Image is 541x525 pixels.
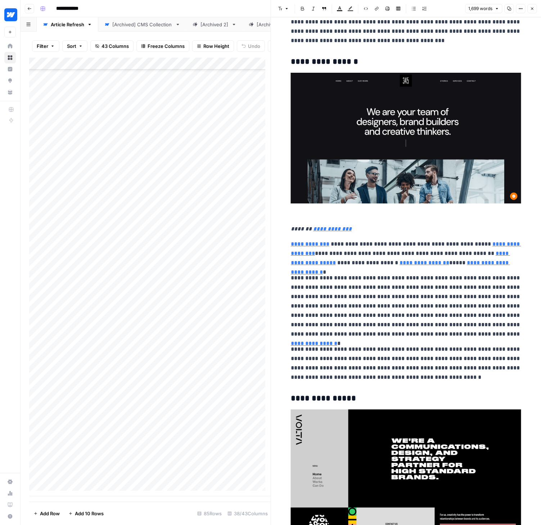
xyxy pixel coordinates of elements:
span: 1,699 words [468,5,492,12]
img: Webflow Logo [4,8,17,21]
span: Freeze Columns [148,42,185,50]
a: [Archived] [243,17,295,32]
button: Add Row [29,508,64,519]
div: 38/43 Columns [225,508,271,519]
span: Add 10 Rows [75,510,104,517]
span: Sort [67,42,76,50]
a: Settings [4,476,16,488]
button: Undo [237,40,265,52]
div: [Archived 2] [200,21,229,28]
button: Add 10 Rows [64,508,108,519]
a: Browse [4,52,16,63]
div: 85 Rows [194,508,225,519]
div: [Archived] CMS Collection [112,21,172,28]
span: Add Row [40,510,60,517]
span: Filter [37,42,48,50]
button: Filter [32,40,59,52]
a: Your Data [4,86,16,98]
span: Row Height [203,42,229,50]
a: Opportunities [4,75,16,86]
a: Article Refresh [37,17,98,32]
button: Workspace: Webflow [4,6,16,24]
span: Undo [248,42,260,50]
a: [Archived] CMS Collection [98,17,186,32]
div: [Archived] [257,21,281,28]
button: 1,699 words [465,4,502,13]
a: Insights [4,63,16,75]
a: Usage [4,488,16,499]
span: 43 Columns [102,42,129,50]
div: Article Refresh [51,21,84,28]
button: Freeze Columns [136,40,189,52]
button: Help + Support [4,511,16,522]
button: Sort [62,40,87,52]
a: Learning Hub [4,499,16,511]
button: Row Height [192,40,234,52]
a: [Archived 2] [186,17,243,32]
a: Home [4,40,16,52]
button: 43 Columns [90,40,134,52]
